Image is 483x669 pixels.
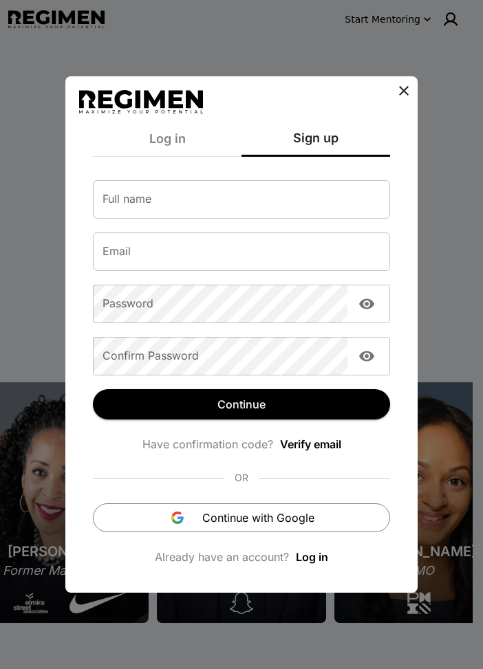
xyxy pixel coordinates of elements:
span: Continue with Google [202,509,314,526]
div: Confirm Password [93,337,390,375]
div: OR [224,461,259,495]
button: Continue with Google [93,503,390,532]
button: Log in [296,549,328,565]
div: Password [93,285,390,323]
span: Have confirmation code? [142,436,273,452]
div: Sign up [241,129,390,157]
button: Show password [353,342,380,370]
button: Show password [353,290,380,318]
a: Verify email [280,436,341,452]
button: Continue [93,389,390,419]
img: Regimen logo [79,90,203,114]
img: Google [169,509,186,526]
div: Log in [93,129,241,157]
span: Already have an account? [155,549,289,565]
